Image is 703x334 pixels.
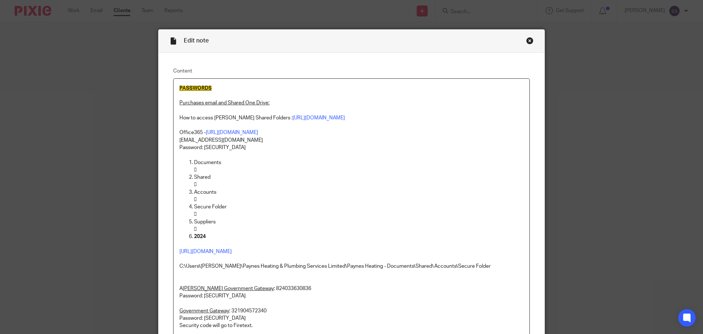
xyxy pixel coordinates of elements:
em:  [194,227,197,232]
u: Government Gateway [179,308,229,313]
p: [EMAIL_ADDRESS][DOMAIN_NAME] [179,137,524,144]
p: Secure Folder [194,203,524,211]
p: Accounts [194,189,524,196]
p: Documents [194,159,524,166]
p: A : 824033630836 [179,285,524,292]
a: [URL][DOMAIN_NAME] [206,130,258,135]
em:  [194,212,197,217]
span: PASSWORDS [179,86,212,91]
p: : 321904572340 [179,307,524,315]
u: [PERSON_NAME] Government Gateway [183,286,274,291]
label: Content [173,67,530,75]
em:  [194,197,197,202]
p: Password: [SECURITY_DATA] [179,315,524,322]
p: Office365 - [179,129,524,136]
span: Edit note [184,38,209,44]
p: Password: [SECURITY_DATA] [179,292,524,300]
p: C:\Users\[PERSON_NAME]\Paynes Heating & Plumbing Services Limited\Paynes Heating - Documents\Shar... [179,263,524,270]
p: Shared [194,174,524,181]
div: Close this dialog window [526,37,533,44]
u: Purchases email and Shared One Drive: [179,100,269,105]
p: Security code will go to Firetext. [179,322,524,329]
p: Password: [SECURITY_DATA] [179,144,524,151]
em:  [194,182,197,187]
p: How to access [PERSON_NAME] Shared Folders : [179,114,524,122]
strong: 2024 [194,234,206,239]
a: [URL][DOMAIN_NAME] [179,249,232,254]
em:  [194,167,197,172]
p: Suppliers [194,218,524,226]
a: [URL][DOMAIN_NAME] [293,115,345,120]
